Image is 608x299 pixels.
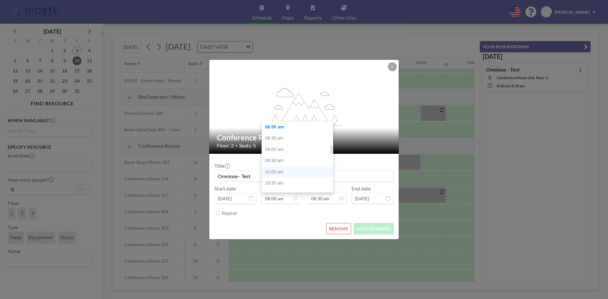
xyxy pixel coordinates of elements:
div: 08:00 am [262,121,336,133]
div: 11:00 am [262,189,336,200]
div: 09:00 am [262,144,336,155]
label: Title [214,163,229,169]
div: 08:30 am [262,133,336,144]
input: (No title) [215,171,393,181]
span: - [303,188,305,202]
label: End date [351,185,371,192]
div: 10:30 am [262,178,336,189]
button: SAVE CHANGES [354,223,394,234]
span: • [235,143,237,148]
div: 10:00 am [262,166,336,178]
div: 09:30 am [262,155,336,166]
span: Seats: 5 [239,142,256,149]
h2: Conference Room 204 [217,133,392,142]
span: Floor: 2 [217,142,234,149]
label: Repeat [222,210,237,216]
button: REMOVE [326,223,351,234]
g: flex-grow: 1.2; [267,87,342,125]
label: Start date [214,185,236,192]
